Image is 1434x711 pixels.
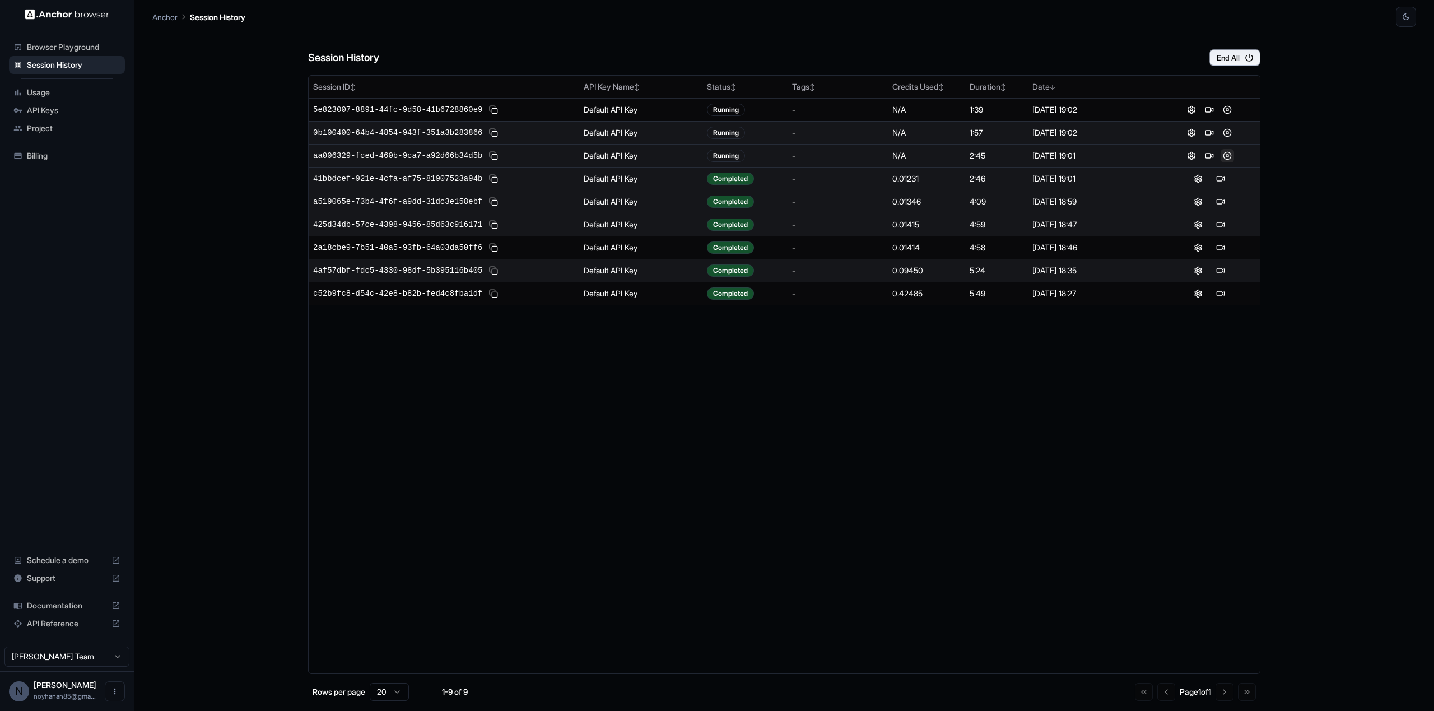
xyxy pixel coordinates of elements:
[707,287,754,300] div: Completed
[350,83,356,91] span: ↕
[809,83,815,91] span: ↕
[579,144,703,167] td: Default API Key
[9,569,125,587] div: Support
[190,11,245,23] p: Session History
[792,265,883,276] div: -
[970,104,1023,115] div: 1:39
[27,123,120,134] span: Project
[27,600,107,611] span: Documentation
[1032,173,1154,184] div: [DATE] 19:01
[27,41,120,53] span: Browser Playground
[579,282,703,305] td: Default API Key
[1209,49,1260,66] button: End All
[792,219,883,230] div: -
[34,680,96,690] span: NOY Hanan
[25,9,109,20] img: Anchor Logo
[938,83,944,91] span: ↕
[579,259,703,282] td: Default API Key
[313,150,482,161] span: aa006329-fced-460b-9ca7-a92d66b34d5b
[9,56,125,74] div: Session History
[892,173,961,184] div: 0.01231
[792,288,883,299] div: -
[27,618,107,629] span: API Reference
[579,236,703,259] td: Default API Key
[313,219,482,230] span: 425d34db-57ce-4398-9456-85d63c916171
[892,219,961,230] div: 0.01415
[9,83,125,101] div: Usage
[970,150,1023,161] div: 2:45
[792,104,883,115] div: -
[892,104,961,115] div: N/A
[970,265,1023,276] div: 5:24
[707,150,745,162] div: Running
[892,81,961,92] div: Credits Used
[970,242,1023,253] div: 4:58
[970,81,1023,92] div: Duration
[892,127,961,138] div: N/A
[707,264,754,277] div: Completed
[313,196,482,207] span: a519065e-73b4-4f6f-a9dd-31dc3e158ebf
[892,242,961,253] div: 0.01414
[27,59,120,71] span: Session History
[792,81,883,92] div: Tags
[313,104,482,115] span: 5e823007-8891-44fc-9d58-41b6728860e9
[1000,83,1006,91] span: ↕
[1032,150,1154,161] div: [DATE] 19:01
[313,288,482,299] span: c52b9fc8-d54c-42e8-b82b-fed4c8fba1df
[1032,127,1154,138] div: [DATE] 19:02
[1032,242,1154,253] div: [DATE] 18:46
[579,190,703,213] td: Default API Key
[707,219,754,231] div: Completed
[1050,83,1055,91] span: ↓
[892,288,961,299] div: 0.42485
[579,98,703,121] td: Default API Key
[1032,288,1154,299] div: [DATE] 18:27
[707,81,783,92] div: Status
[34,692,96,700] span: noyhanan85@gmail.com
[892,196,961,207] div: 0.01346
[707,104,745,116] div: Running
[105,681,125,701] button: Open menu
[27,150,120,161] span: Billing
[970,196,1023,207] div: 4:09
[579,167,703,190] td: Default API Key
[9,681,29,701] div: N
[27,87,120,98] span: Usage
[584,81,699,92] div: API Key Name
[27,105,120,116] span: API Keys
[707,127,745,139] div: Running
[792,127,883,138] div: -
[792,173,883,184] div: -
[9,147,125,165] div: Billing
[313,242,482,253] span: 2a18cbe9-7b51-40a5-93fb-64a03da50ff6
[313,173,482,184] span: 41bbdcef-921e-4cfa-af75-81907523a94b
[9,38,125,56] div: Browser Playground
[707,241,754,254] div: Completed
[313,686,365,698] p: Rows per page
[892,150,961,161] div: N/A
[707,196,754,208] div: Completed
[152,11,178,23] p: Anchor
[792,196,883,207] div: -
[9,551,125,569] div: Schedule a demo
[1180,686,1211,698] div: Page 1 of 1
[427,686,483,698] div: 1-9 of 9
[707,173,754,185] div: Completed
[9,101,125,119] div: API Keys
[308,50,379,66] h6: Session History
[970,173,1023,184] div: 2:46
[313,81,575,92] div: Session ID
[792,150,883,161] div: -
[1032,196,1154,207] div: [DATE] 18:59
[792,242,883,253] div: -
[579,121,703,144] td: Default API Key
[1032,81,1154,92] div: Date
[9,615,125,633] div: API Reference
[313,265,482,276] span: 4af57dbf-fdc5-4330-98df-5b395116b405
[730,83,736,91] span: ↕
[1032,104,1154,115] div: [DATE] 19:02
[970,127,1023,138] div: 1:57
[892,265,961,276] div: 0.09450
[9,119,125,137] div: Project
[27,573,107,584] span: Support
